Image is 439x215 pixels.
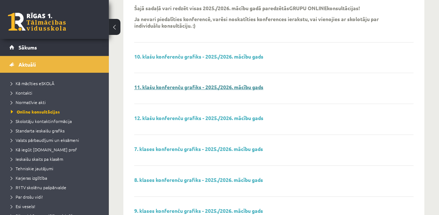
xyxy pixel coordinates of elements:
span: Kontakti [11,90,32,96]
a: Kā mācīties eSKOLĀ [11,80,102,87]
a: Esi vesels! [11,203,102,210]
a: Par drošu vidi! [11,194,102,200]
a: R1TV skolēnu pašpārvalde [11,184,102,191]
p: Ja nevari piedalīties konferencē, varēsi noskatīties konferences ierakstu, vai vienojies ar skolo... [134,16,403,29]
a: Online konsultācijas [11,108,102,115]
a: Sākums [9,39,100,56]
a: Rīgas 1. Tālmācības vidusskola [8,13,66,31]
span: Aktuāli [19,61,36,68]
a: Kā iegūt [DOMAIN_NAME] prof [11,146,102,153]
span: Normatīvie akti [11,99,46,105]
a: Karjeras izglītība [11,175,102,181]
span: Sākums [19,44,37,51]
a: Ieskaišu skaits pa klasēm [11,156,102,162]
span: Valsts pārbaudījumi un eksāmeni [11,137,79,143]
a: Skolotāju kontaktinformācija [11,118,102,124]
a: 12. klašu konferenču grafiks - 2025./2026. mācību gads [134,115,263,121]
a: 11. klašu konferenču grafiks - 2025./2026. mācību gads [134,84,263,90]
a: Aktuāli [9,56,100,73]
span: Tehniskie jautājumi [11,166,53,171]
a: Kontakti [11,89,102,96]
span: Skolotāju kontaktinformācija [11,118,72,124]
a: Tehniskie jautājumi [11,165,102,172]
span: Kā iegūt [DOMAIN_NAME] prof [11,147,77,152]
a: Valsts pārbaudījumi un eksāmeni [11,137,102,143]
span: Esi vesels! [11,203,35,209]
span: R1TV skolēnu pašpārvalde [11,184,66,190]
a: 7. klases konferenču grafiks - 2025./2026. mācību gads [134,146,263,152]
span: Ieskaišu skaits pa klasēm [11,156,63,162]
a: 8. klases konferenču grafiks - 2025./2026. mācību gads [134,176,263,183]
a: Standarta ieskaišu grafiks [11,127,102,134]
span: Online konsultācijas [11,109,60,115]
span: Kā mācīties eSKOLĀ [11,80,54,86]
span: Par drošu vidi! [11,194,43,200]
span: Karjeras izglītība [11,175,47,181]
a: Normatīvie akti [11,99,102,105]
a: 9. klases konferenču grafiks - 2025./2026. mācību gads [134,207,263,214]
span: Standarta ieskaišu grafiks [11,128,65,134]
strong: GRUPU ONLINE [289,5,327,11]
a: 10. klašu konferenču grafiks - 2025./2026. mācību gads [134,53,263,60]
p: Šajā sadaļā vari redzēt visas 2025./2026. mācību gadā paredzētās konsultācijas! [134,5,360,11]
